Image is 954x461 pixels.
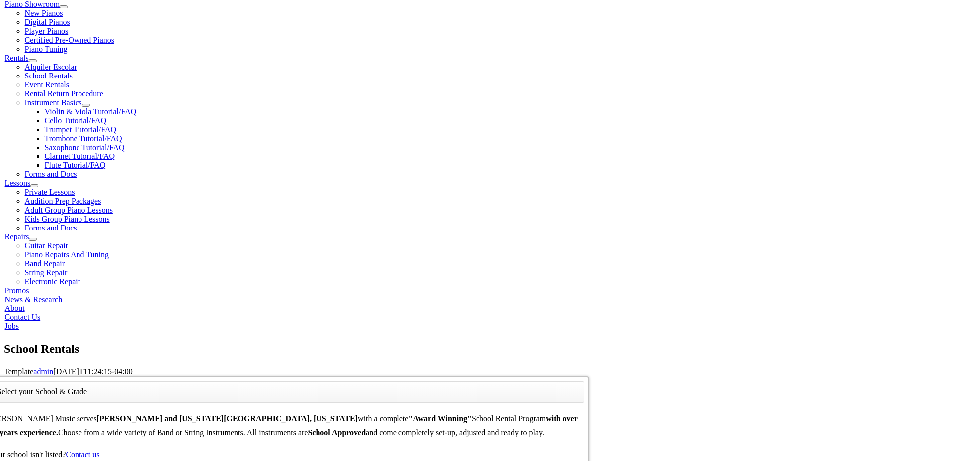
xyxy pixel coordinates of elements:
a: Contact Us [5,313,41,321]
a: Private Lessons [25,188,75,196]
a: Audition Prep Packages [25,197,101,205]
strong: School Approved [308,428,366,437]
a: Forms and Docs [25,170,77,178]
a: Rental Return Procedure [25,89,103,98]
strong: "Award Winning" [408,414,472,423]
a: Kids Group Piano Lessons [25,215,110,223]
button: Open submenu of Repairs [29,238,37,241]
a: Electronic Repair [25,277,80,286]
a: News & Research [5,295,63,304]
button: Open submenu of Piano Showroom [60,5,68,8]
button: Open submenu of Instrument Basics [82,104,90,107]
a: Forms and Docs [25,224,77,232]
a: Flute Tutorial/FAQ [45,161,106,169]
a: Trombone Tutorial/FAQ [45,134,122,143]
span: [DATE]T11:24:15-04:00 [53,367,132,376]
a: Contact us [66,450,99,459]
button: Open submenu of Rentals [29,59,37,62]
strong: [PERSON_NAME] and [US_STATE][GEOGRAPHIC_DATA], [US_STATE] [97,414,358,423]
a: Promos [5,286,29,295]
a: New Pianos [25,9,63,17]
a: Trumpet Tutorial/FAQ [45,125,116,134]
a: Adult Group Piano Lessons [25,206,113,214]
a: Clarinet Tutorial/FAQ [45,152,115,160]
a: School Rentals [25,72,73,80]
a: Lessons [5,179,31,187]
a: Cello Tutorial/FAQ [45,116,107,125]
button: Open submenu of Lessons [30,184,38,187]
a: admin [33,367,53,376]
a: Event Rentals [25,80,69,89]
a: Band Repair [25,259,65,268]
span: Template [4,367,33,376]
a: Player Pianos [25,27,69,35]
a: Violin & Viola Tutorial/FAQ [45,107,137,116]
a: Digital Pianos [25,18,70,26]
a: Rentals [5,54,29,62]
a: About [5,304,25,312]
a: Certified Pre-Owned Pianos [25,36,114,44]
a: Piano Repairs And Tuning [25,250,109,259]
a: Piano Tuning [25,45,68,53]
a: Guitar Repair [25,241,69,250]
a: Repairs [5,232,29,241]
a: String Repair [25,268,68,277]
a: Saxophone Tutorial/FAQ [45,143,125,152]
a: Alquiler Escolar [25,63,77,71]
a: Jobs [5,322,19,330]
a: Instrument Basics [25,98,82,107]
